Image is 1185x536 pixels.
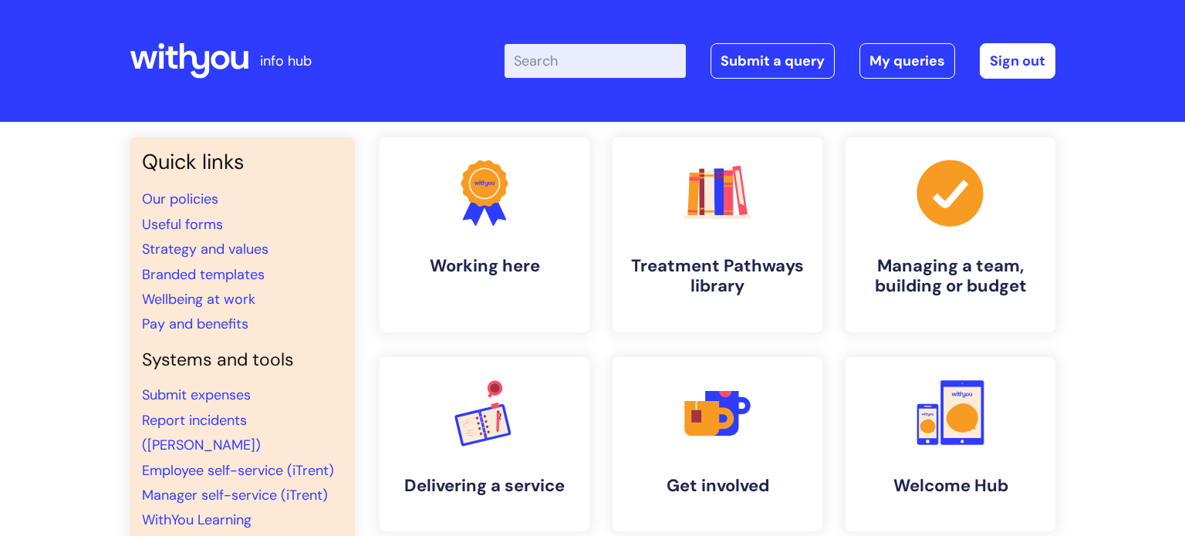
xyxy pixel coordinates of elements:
a: Sign out [980,43,1055,79]
a: Pay and benefits [142,315,248,333]
a: Wellbeing at work [142,290,255,308]
h4: Working here [392,256,577,276]
a: My queries [859,43,955,79]
h4: Systems and tools [142,349,343,371]
h4: Managing a team, building or budget [858,256,1043,297]
a: Report incidents ([PERSON_NAME]) [142,411,261,454]
a: Branded templates [142,265,265,284]
a: Delivering a service [380,357,589,531]
a: Our policies [142,190,218,208]
h4: Get involved [625,476,810,496]
a: Submit expenses [142,386,251,404]
a: Strategy and values [142,240,268,258]
h4: Welcome Hub [858,476,1043,496]
h3: Quick links [142,150,343,174]
a: Employee self-service (iTrent) [142,461,334,480]
a: Manager self-service (iTrent) [142,486,328,504]
input: Search [505,44,686,78]
a: Useful forms [142,215,223,234]
a: Get involved [613,357,822,531]
a: Welcome Hub [846,357,1055,531]
a: Submit a query [711,43,835,79]
a: Managing a team, building or budget [846,137,1055,332]
a: Treatment Pathways library [613,137,822,332]
a: WithYou Learning [142,511,252,529]
h4: Treatment Pathways library [625,256,810,297]
a: Working here [380,137,589,332]
p: info hub [260,49,312,73]
div: | - [505,43,1055,79]
h4: Delivering a service [392,476,577,496]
